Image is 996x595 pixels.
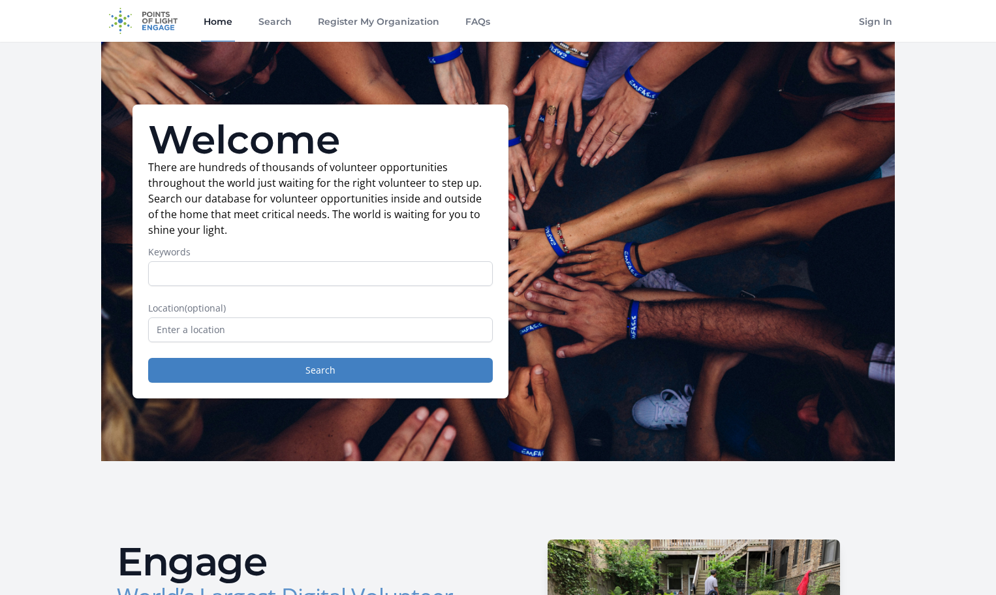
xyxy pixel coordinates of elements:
button: Search [148,358,493,383]
h1: Welcome [148,120,493,159]
label: Location [148,302,493,315]
h2: Engage [117,542,488,581]
span: (optional) [185,302,226,314]
input: Enter a location [148,317,493,342]
p: There are hundreds of thousands of volunteer opportunities throughout the world just waiting for ... [148,159,493,238]
label: Keywords [148,246,493,259]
